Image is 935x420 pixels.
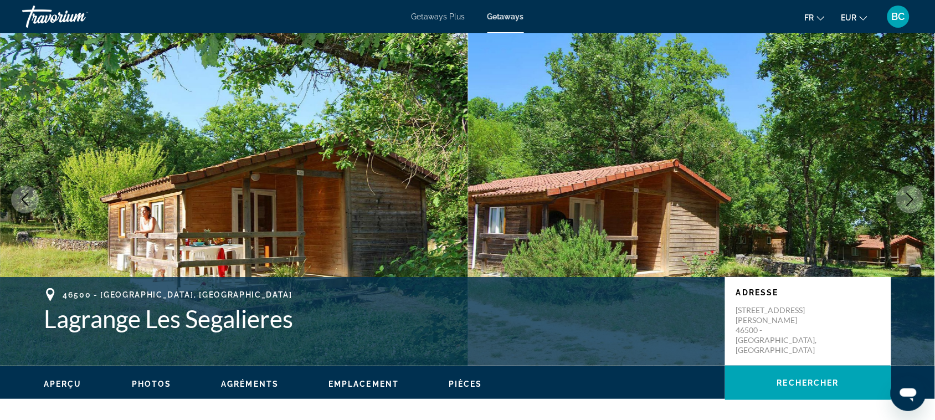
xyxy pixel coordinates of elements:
a: Travorium [22,2,133,31]
button: Next image [896,186,924,213]
button: User Menu [884,5,913,28]
span: Pièces [449,380,482,388]
span: Emplacement [328,380,399,388]
button: Previous image [11,186,39,213]
button: Pièces [449,379,482,389]
span: EUR [841,13,857,22]
span: Aperçu [44,380,82,388]
button: Rechercher [725,366,891,400]
button: Change currency [841,9,867,25]
button: Aperçu [44,379,82,389]
button: Agréments [221,379,279,389]
a: Getaways [487,12,524,21]
button: Emplacement [328,379,399,389]
h1: Lagrange Les Segalieres [44,304,714,333]
iframe: Bouton de lancement de la fenêtre de messagerie [891,376,926,411]
p: [STREET_ADDRESS] [PERSON_NAME] 46500 - [GEOGRAPHIC_DATA], [GEOGRAPHIC_DATA] [736,305,825,355]
button: Photos [132,379,172,389]
span: Rechercher [777,378,839,387]
button: Change language [805,9,825,25]
span: 46500 - [GEOGRAPHIC_DATA], [GEOGRAPHIC_DATA] [63,290,292,299]
span: Photos [132,380,172,388]
span: Agréments [221,380,279,388]
span: BC [892,11,905,22]
a: Getaways Plus [412,12,465,21]
p: Adresse [736,288,880,297]
span: fr [805,13,814,22]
